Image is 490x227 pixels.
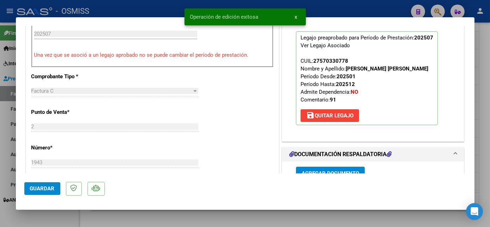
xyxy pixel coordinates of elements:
strong: [PERSON_NAME] [PERSON_NAME] [346,66,428,72]
strong: 202501 [337,73,356,80]
strong: 202512 [336,81,355,87]
mat-icon: save [306,111,315,119]
p: Número [31,144,104,152]
strong: NO [351,89,358,95]
div: Ver Legajo Asociado [301,42,350,49]
span: Operación de edición exitosa [190,13,259,20]
p: Legajo preaprobado para Período de Prestación: [296,31,438,125]
p: Comprobante Tipo * [31,73,104,81]
span: x [295,14,297,20]
button: x [289,11,303,23]
span: CUIL: Nombre y Apellido: Período Desde: Período Hasta: Admite Dependencia: [301,58,428,103]
p: Una vez que se asoció a un legajo aprobado no se puede cambiar el período de prestación. [34,51,271,59]
h1: DOCUMENTACIÓN RESPALDATORIA [289,150,392,159]
mat-expansion-panel-header: DOCUMENTACIÓN RESPALDATORIA [282,147,464,161]
span: Guardar [30,185,55,192]
div: 27570330778 [313,57,348,65]
p: Punto de Venta [31,108,104,116]
span: Quitar Legajo [306,112,353,119]
span: Factura C [31,88,54,94]
strong: 202507 [414,35,433,41]
button: Quitar Legajo [301,109,359,122]
strong: 91 [330,97,336,103]
button: Agregar Documento [296,167,365,180]
button: Guardar [24,182,60,195]
div: Open Intercom Messenger [466,203,483,220]
span: Comentario: [301,97,336,103]
span: Agregar Documento [302,170,359,177]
